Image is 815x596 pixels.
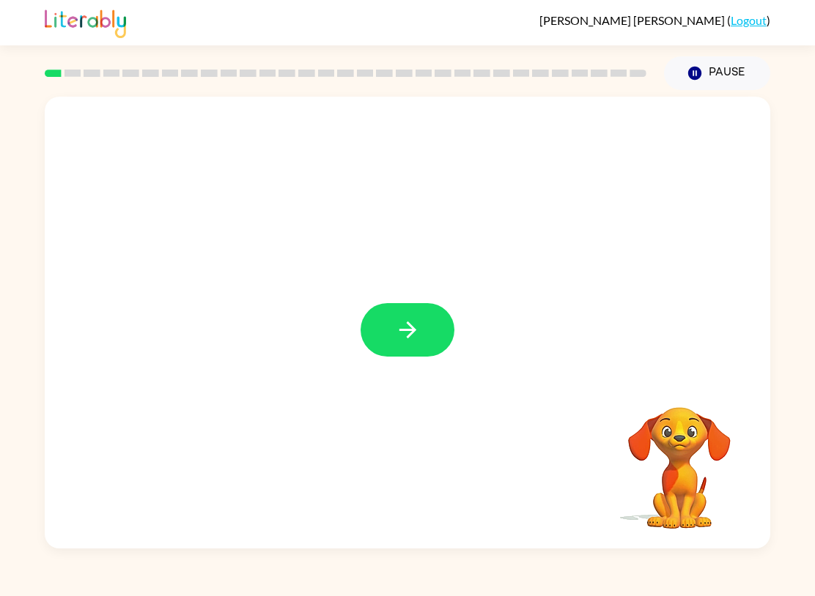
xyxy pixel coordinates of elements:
span: [PERSON_NAME] [PERSON_NAME] [539,13,727,27]
div: ( ) [539,13,770,27]
img: Literably [45,6,126,38]
button: Pause [664,56,770,90]
video: Your browser must support playing .mp4 files to use Literably. Please try using another browser. [606,384,753,531]
a: Logout [731,13,767,27]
